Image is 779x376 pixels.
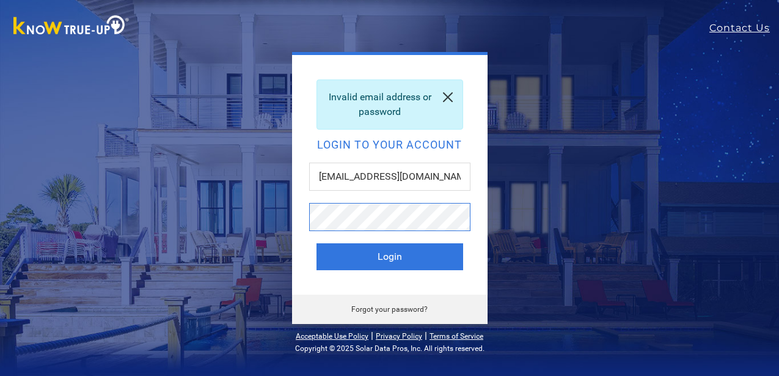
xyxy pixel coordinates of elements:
[316,243,463,270] button: Login
[351,305,428,314] a: Forgot your password?
[430,332,483,341] a: Terms of Service
[309,163,470,191] input: Email
[376,332,422,341] a: Privacy Policy
[316,139,463,150] h2: Login to your account
[296,332,368,341] a: Acceptable Use Policy
[709,21,779,35] a: Contact Us
[7,13,136,40] img: Know True-Up
[425,330,427,341] span: |
[433,80,463,114] a: Close
[316,79,463,130] div: Invalid email address or password
[371,330,373,341] span: |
